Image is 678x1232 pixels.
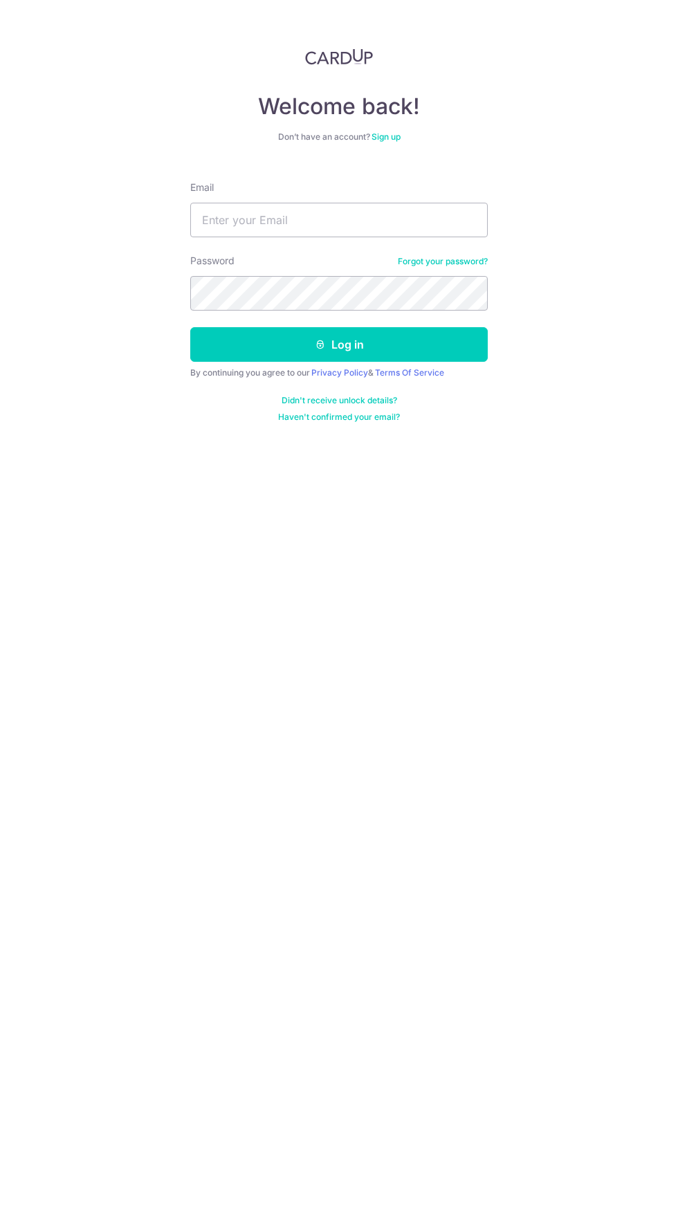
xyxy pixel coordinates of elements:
a: Terms Of Service [375,367,444,378]
label: Password [190,254,235,268]
input: Enter your Email [190,203,488,237]
a: Privacy Policy [311,367,368,378]
button: Log in [190,327,488,362]
a: Haven't confirmed your email? [278,412,400,423]
h4: Welcome back! [190,93,488,120]
div: Don’t have an account? [190,131,488,142]
a: Forgot your password? [398,256,488,267]
a: Didn't receive unlock details? [282,395,397,406]
label: Email [190,181,214,194]
a: Sign up [372,131,401,142]
div: By continuing you agree to our & [190,367,488,378]
img: CardUp Logo [305,48,373,65]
